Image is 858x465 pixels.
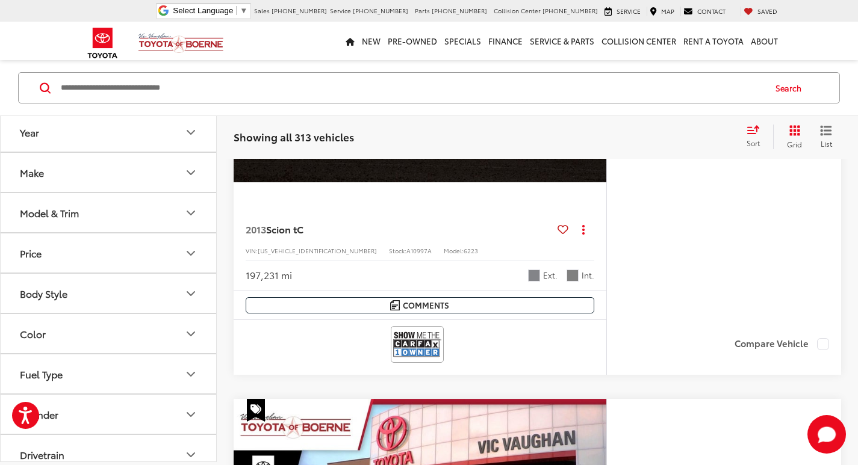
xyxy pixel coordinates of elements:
span: Sales [254,6,270,15]
div: Model & Trim [184,206,198,220]
button: YearYear [1,112,217,152]
button: CylinderCylinder [1,395,217,434]
a: New [358,22,384,60]
a: Finance [485,22,526,60]
button: Comments [246,297,594,313]
a: Rent a Toyota [680,22,747,60]
span: A10997A [406,246,432,255]
span: VIN: [246,246,258,255]
div: Year [184,125,198,140]
span: Grid [787,138,802,149]
div: Price [20,247,42,259]
div: Drivetrain [20,449,64,460]
button: Grid View [773,125,811,149]
span: [PHONE_NUMBER] [353,6,408,15]
span: 6223 [464,246,478,255]
a: 2013Scion tC [246,223,553,236]
span: Comments [403,300,449,311]
button: Toggle Chat Window [807,415,846,454]
div: Body Style [184,286,198,301]
button: ColorColor [1,314,217,353]
span: Service [617,7,641,16]
span: Classic Silver Metallic [528,269,540,282]
span: Map [661,7,674,16]
span: Saved [757,7,777,16]
label: Compare Vehicle [735,338,829,350]
button: Body StyleBody Style [1,274,217,313]
span: Sort [747,138,760,148]
a: Contact [680,7,729,16]
span: Collision Center [494,6,541,15]
div: Model & Trim [20,207,79,218]
div: Cylinder [184,407,198,422]
a: Service & Parts: Opens in a new tab [526,22,598,60]
img: View CARFAX report [393,328,441,360]
div: Body Style [20,288,67,299]
button: Fuel TypeFuel Type [1,354,217,393]
a: My Saved Vehicles [741,7,780,16]
span: Showing all 313 vehicles [234,129,354,143]
span: ​ [236,6,237,15]
button: PricePrice [1,233,217,273]
div: 197,231 mi [246,268,292,282]
a: Map [647,7,677,16]
img: Vic Vaughan Toyota of Boerne [138,32,224,54]
a: Service [602,7,644,16]
span: Model: [444,246,464,255]
a: Select Language​ [173,6,247,15]
span: Select Language [173,6,233,15]
img: Comments [390,300,400,310]
span: Contact [697,7,726,16]
a: Specials [441,22,485,60]
span: Dark Charcoal [567,269,579,282]
span: Ext. [543,269,558,281]
img: Toyota [80,23,125,63]
span: Special [247,399,265,422]
span: Int. [582,269,594,281]
div: Fuel Type [20,368,63,380]
div: Drivetrain [184,448,198,462]
button: Select sort value [741,125,773,149]
span: Scion tC [266,222,303,236]
span: 2013 [246,222,266,236]
button: Search [764,73,819,103]
a: Home [342,22,358,60]
button: Model & TrimModel & Trim [1,193,217,232]
span: List [820,138,832,148]
button: List View [811,125,841,149]
span: [PHONE_NUMBER] [272,6,327,15]
div: Color [20,328,46,339]
a: Pre-Owned [384,22,441,60]
span: ▼ [240,6,247,15]
div: Cylinder [20,408,58,420]
div: Color [184,327,198,341]
div: Fuel Type [184,367,198,381]
span: [US_VEHICLE_IDENTIFICATION_NUMBER] [258,246,377,255]
span: Stock: [389,246,406,255]
button: MakeMake [1,153,217,192]
span: Parts [415,6,430,15]
span: Service [330,6,351,15]
span: dropdown dots [582,224,585,234]
a: About [747,22,782,60]
div: Year [20,126,39,138]
div: Price [184,246,198,260]
div: Make [20,167,44,178]
input: Search by Make, Model, or Keyword [60,73,764,102]
div: Make [184,165,198,180]
a: Collision Center [598,22,680,60]
button: Actions [573,218,594,239]
span: [PHONE_NUMBER] [542,6,598,15]
span: [PHONE_NUMBER] [432,6,487,15]
svg: Start Chat [807,415,846,454]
